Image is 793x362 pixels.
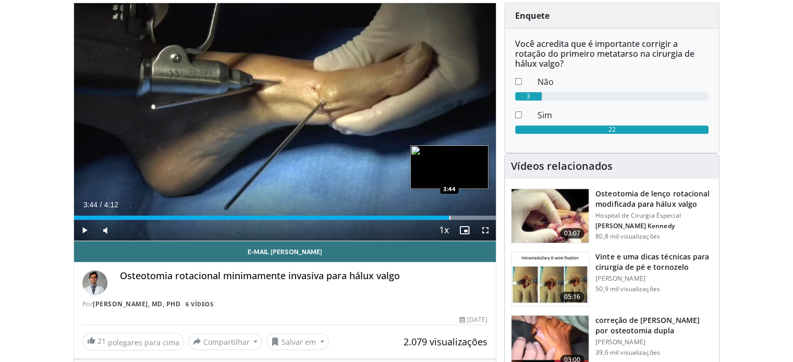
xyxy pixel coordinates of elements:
[595,338,645,346] font: [PERSON_NAME]
[538,76,554,88] font: Não
[404,335,487,348] font: 2.079 visualizações
[595,315,700,335] font: correção de [PERSON_NAME] por osteotomia dupla
[515,38,694,69] font: Você acredita que é importante corrigir a rotação do primeiro metatarso na cirurgia de hálux valgo?
[595,221,675,230] font: [PERSON_NAME] Kennedy
[511,189,589,243] img: Scarf_Osteotomy_100005158_3.jpg.150x105_q85_crop-smart_upscale.jpg
[120,269,400,282] font: Osteotomia rotacional minimamente invasiva para hálux valgo
[74,216,496,220] div: Progress Bar
[74,241,496,262] a: E-mail [PERSON_NAME]
[182,299,217,308] a: 6 vídeos
[475,220,496,241] button: Fullscreen
[74,220,95,241] button: Play
[188,333,263,350] button: Compartilhar
[97,336,106,346] font: 21
[595,211,680,220] font: Hospital de Cirurgia Especial
[454,220,475,241] button: Enable picture-in-picture mode
[100,201,102,209] span: /
[564,292,581,301] font: 05:16
[608,125,616,134] font: 22
[203,337,250,347] font: Compartilhar
[527,92,530,101] font: 3
[595,252,709,272] font: Vinte e uma dicas técnicas para cirurgia de pé e tornozelo
[538,109,552,121] font: Sim
[595,189,710,209] font: Osteotomia de lenço rotacional modificada para hálux valgo
[511,189,713,244] a: 03:07 Osteotomia de lenço rotacional modificada para hálux valgo Hospital de Cirurgia Especial [P...
[248,248,322,255] font: E-mail [PERSON_NAME]
[511,252,713,307] a: 05:16 Vinte e uma dicas técnicas para cirurgia de pé e tornozelo [PERSON_NAME] 50,9 mil visualiza...
[82,333,184,351] a: 21 polegares para cima
[83,201,97,209] span: 3:44
[511,252,589,306] img: 6702e58c-22b3-47ce-9497-b1c0ae175c4c.150x105_q85_crop-smart_upscale.jpg
[93,299,180,308] a: [PERSON_NAME], MD, PhD
[467,315,487,324] font: [DATE]
[282,337,316,347] font: Salvar em
[595,232,660,241] font: 80,8 mil visualizações
[82,299,93,308] font: Por
[595,274,645,283] font: [PERSON_NAME]
[564,229,581,238] font: 03:07
[410,145,489,189] img: image.jpeg
[595,284,660,293] font: 50,9 mil visualizações
[74,3,496,241] video-js: Video Player
[82,270,107,295] img: Avatar
[433,220,454,241] button: Playback Rate
[108,338,179,347] font: polegares para cima
[511,159,613,173] font: Vídeos relacionados
[515,10,550,21] font: Enquete
[104,201,118,209] span: 4:12
[266,333,329,350] button: Salvar em
[95,220,116,241] button: Mute
[595,348,660,357] font: 39,6 mil visualizações
[186,300,213,308] font: 6 vídeos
